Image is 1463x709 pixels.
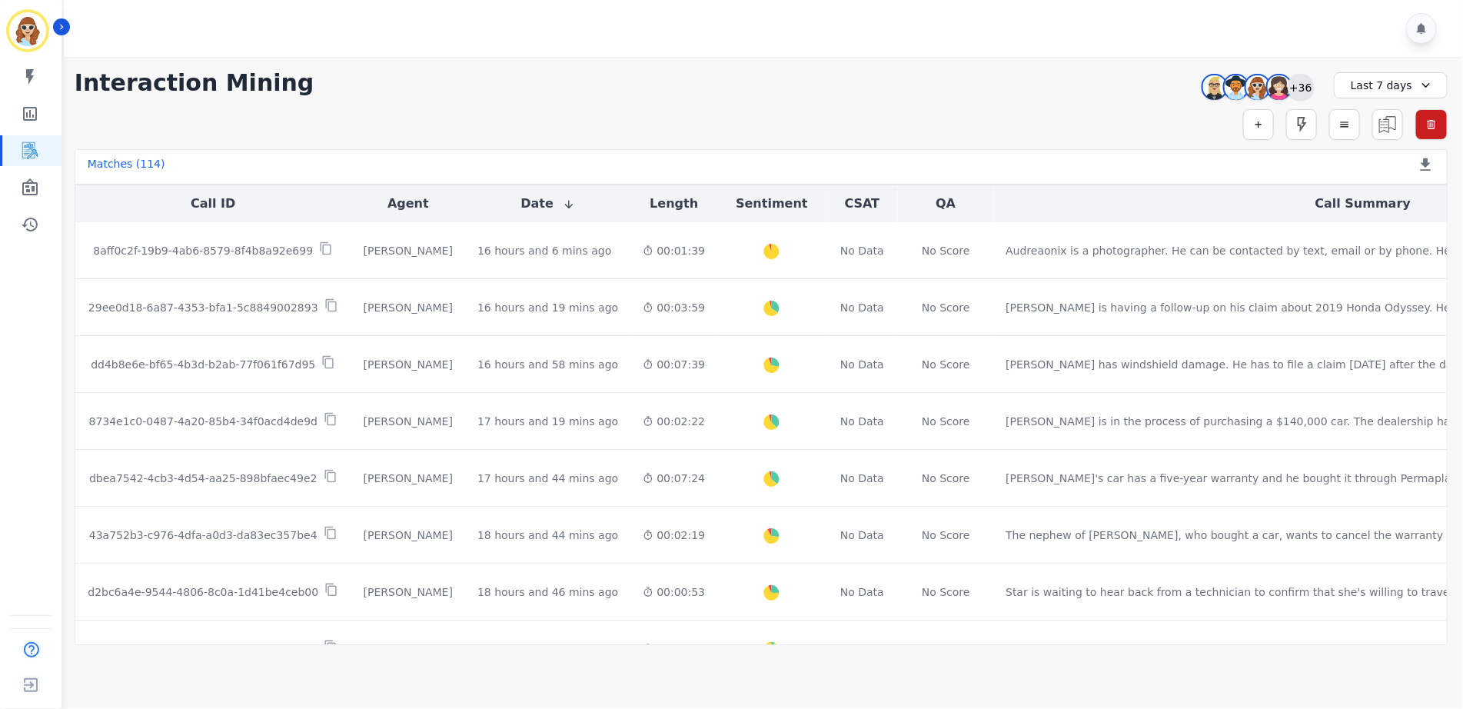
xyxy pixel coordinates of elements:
[89,471,318,486] p: dbea7542-4cb3-4d54-aa25-898bfaec49e2
[736,195,807,213] button: Sentiment
[477,471,618,486] div: 17 hours and 44 mins ago
[1315,195,1411,213] button: Call Summary
[91,357,315,372] p: dd4b8e6e-bf65-4b3d-b2ab-77f061f67d95
[650,195,698,213] button: Length
[88,584,318,600] p: d2bc6a4e-9544-4806-8c0a-1d41be4ceb00
[1288,74,1314,100] div: +36
[643,300,705,315] div: 00:03:59
[9,12,46,49] img: Bordered avatar
[364,300,453,315] div: [PERSON_NAME]
[364,243,453,258] div: [PERSON_NAME]
[643,471,705,486] div: 00:07:24
[477,357,618,372] div: 16 hours and 58 mins ago
[845,195,880,213] button: CSAT
[922,641,970,657] div: No Score
[839,641,886,657] div: No Data
[364,471,453,486] div: [PERSON_NAME]
[364,414,453,429] div: [PERSON_NAME]
[364,357,453,372] div: [PERSON_NAME]
[477,528,618,543] div: 18 hours and 44 mins ago
[364,641,453,657] div: [PERSON_NAME]
[922,584,970,600] div: No Score
[643,641,705,657] div: 00:01:03
[477,641,618,657] div: 18 hours and 53 mins ago
[364,584,453,600] div: [PERSON_NAME]
[936,195,956,213] button: QA
[1334,72,1448,98] div: Last 7 days
[477,243,611,258] div: 16 hours and 6 mins ago
[922,300,970,315] div: No Score
[839,528,886,543] div: No Data
[477,300,618,315] div: 16 hours and 19 mins ago
[93,243,313,258] p: 8aff0c2f-19b9-4ab6-8579-8f4b8a92e699
[643,584,705,600] div: 00:00:53
[643,528,705,543] div: 00:02:19
[191,195,235,213] button: Call ID
[643,414,705,429] div: 00:02:22
[75,69,314,97] h1: Interaction Mining
[88,414,318,429] p: 8734e1c0-0487-4a20-85b4-34f0acd4de9d
[643,243,705,258] div: 00:01:39
[477,414,618,429] div: 17 hours and 19 mins ago
[88,641,318,657] p: 4717980e-70b7-4148-95e3-2db3c724fcd4
[643,357,705,372] div: 00:07:39
[520,195,575,213] button: Date
[922,414,970,429] div: No Score
[922,471,970,486] div: No Score
[922,528,970,543] div: No Score
[477,584,618,600] div: 18 hours and 46 mins ago
[839,300,886,315] div: No Data
[839,243,886,258] div: No Data
[364,528,453,543] div: [PERSON_NAME]
[387,195,429,213] button: Agent
[839,584,886,600] div: No Data
[922,243,970,258] div: No Score
[88,156,165,178] div: Matches ( 114 )
[839,357,886,372] div: No Data
[839,471,886,486] div: No Data
[839,414,886,429] div: No Data
[89,528,318,543] p: 43a752b3-c976-4dfa-a0d3-da83ec357be4
[922,357,970,372] div: No Score
[88,300,318,315] p: 29ee0d18-6a87-4353-bfa1-5c8849002893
